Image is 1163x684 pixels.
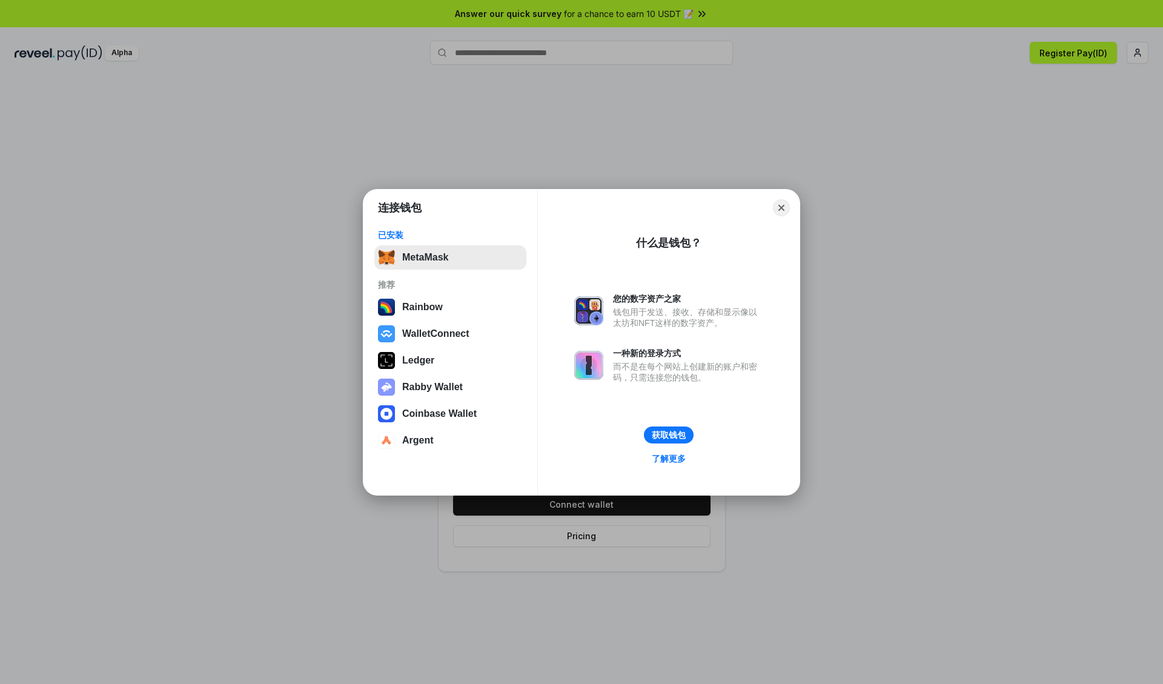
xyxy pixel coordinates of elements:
[652,430,686,440] div: 获取钱包
[402,328,469,339] div: WalletConnect
[378,432,395,449] img: svg+xml,%3Csvg%20width%3D%2228%22%20height%3D%2228%22%20viewBox%3D%220%200%2028%2028%22%20fill%3D...
[378,405,395,422] img: svg+xml,%3Csvg%20width%3D%2228%22%20height%3D%2228%22%20viewBox%3D%220%200%2028%2028%22%20fill%3D...
[378,201,422,215] h1: 连接钱包
[378,279,523,290] div: 推荐
[402,252,448,263] div: MetaMask
[402,355,434,366] div: Ledger
[773,199,790,216] button: Close
[374,295,526,319] button: Rainbow
[613,307,763,328] div: 钱包用于发送、接收、存储和显示像以太坊和NFT这样的数字资产。
[574,296,603,325] img: svg+xml,%3Csvg%20xmlns%3D%22http%3A%2F%2Fwww.w3.org%2F2000%2Fsvg%22%20fill%3D%22none%22%20viewBox...
[644,451,693,467] a: 了解更多
[378,379,395,396] img: svg+xml,%3Csvg%20xmlns%3D%22http%3A%2F%2Fwww.w3.org%2F2000%2Fsvg%22%20fill%3D%22none%22%20viewBox...
[378,299,395,316] img: svg+xml,%3Csvg%20width%3D%22120%22%20height%3D%22120%22%20viewBox%3D%220%200%20120%20120%22%20fil...
[613,293,763,304] div: 您的数字资产之家
[402,302,443,313] div: Rainbow
[374,245,526,270] button: MetaMask
[652,453,686,464] div: 了解更多
[574,351,603,380] img: svg+xml,%3Csvg%20xmlns%3D%22http%3A%2F%2Fwww.w3.org%2F2000%2Fsvg%22%20fill%3D%22none%22%20viewBox...
[613,348,763,359] div: 一种新的登录方式
[644,427,694,443] button: 获取钱包
[402,382,463,393] div: Rabby Wallet
[378,352,395,369] img: svg+xml,%3Csvg%20xmlns%3D%22http%3A%2F%2Fwww.w3.org%2F2000%2Fsvg%22%20width%3D%2228%22%20height%3...
[636,236,701,250] div: 什么是钱包？
[613,361,763,383] div: 而不是在每个网站上创建新的账户和密码，只需连接您的钱包。
[378,249,395,266] img: svg+xml,%3Csvg%20fill%3D%22none%22%20height%3D%2233%22%20viewBox%3D%220%200%2035%2033%22%20width%...
[374,375,526,399] button: Rabby Wallet
[374,402,526,426] button: Coinbase Wallet
[402,435,434,446] div: Argent
[378,230,523,241] div: 已安装
[374,322,526,346] button: WalletConnect
[374,428,526,453] button: Argent
[402,408,477,419] div: Coinbase Wallet
[374,348,526,373] button: Ledger
[378,325,395,342] img: svg+xml,%3Csvg%20width%3D%2228%22%20height%3D%2228%22%20viewBox%3D%220%200%2028%2028%22%20fill%3D...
